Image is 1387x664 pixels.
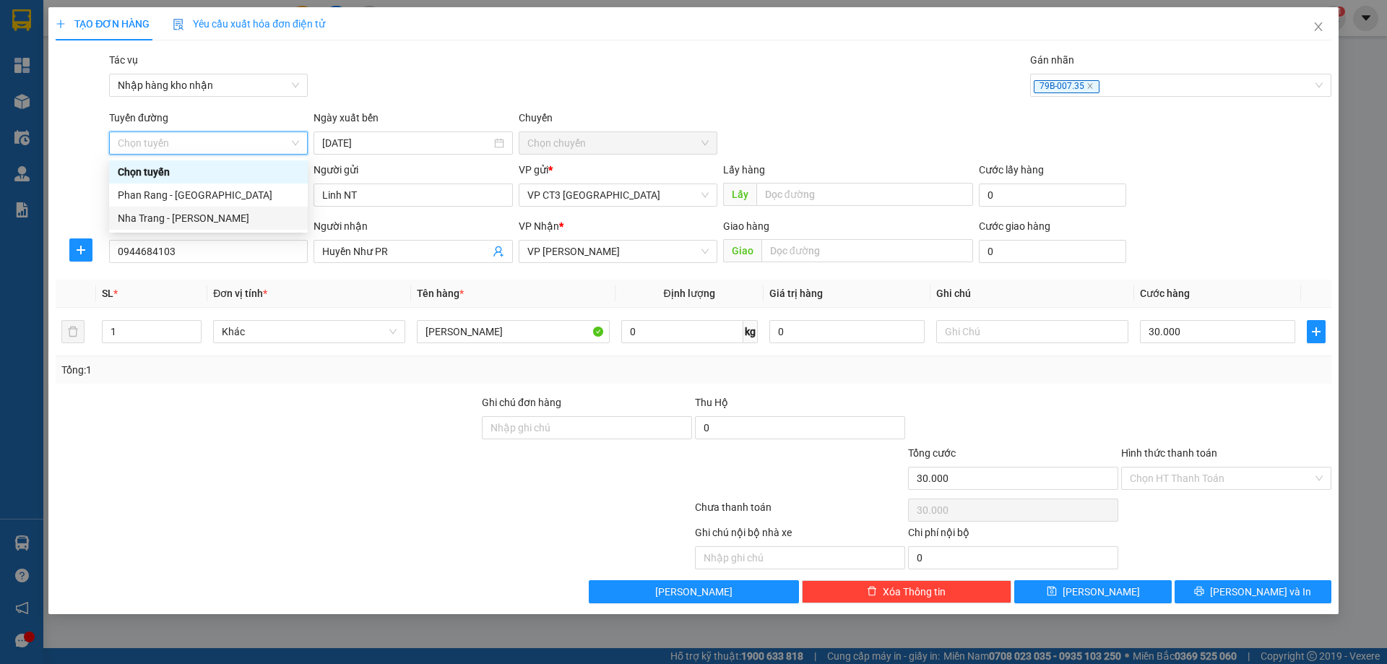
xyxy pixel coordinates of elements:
[723,220,769,232] span: Giao hàng
[56,18,150,30] span: TẠO ĐƠN HÀNG
[1140,288,1190,299] span: Cước hàng
[314,218,512,234] div: Người nhận
[56,19,66,29] span: plus
[527,184,709,206] span: VP CT3 Nha Trang
[519,162,717,178] div: VP gửi
[979,164,1044,176] label: Cước lấy hàng
[1121,447,1217,459] label: Hình thức thanh toán
[527,132,709,154] span: Chọn chuyến
[519,220,559,232] span: VP Nhận
[1307,320,1326,343] button: plus
[695,397,728,408] span: Thu Hộ
[109,207,308,230] div: Nha Trang - Phan Rang
[1298,7,1339,48] button: Close
[417,320,609,343] input: VD: Bàn, Ghế
[723,239,761,262] span: Giao
[482,416,692,439] input: Ghi chú đơn hàng
[118,164,299,180] div: Chọn tuyến
[322,135,491,151] input: 15/08/2025
[1014,580,1171,603] button: save[PERSON_NAME]
[118,210,299,226] div: Nha Trang - [PERSON_NAME]
[761,239,973,262] input: Dọc đường
[743,320,758,343] span: kg
[482,397,561,408] label: Ghi chú đơn hàng
[222,321,397,342] span: Khác
[930,280,1134,308] th: Ghi chú
[69,238,92,262] button: plus
[655,584,733,600] span: [PERSON_NAME]
[61,362,535,378] div: Tổng: 1
[173,19,184,30] img: icon
[213,288,267,299] span: Đơn vị tính
[109,160,308,184] div: Chọn tuyến
[908,525,1118,546] div: Chi phí nội bộ
[908,447,956,459] span: Tổng cước
[314,110,512,131] div: Ngày xuất bến
[979,240,1126,263] input: Cước giao hàng
[61,320,85,343] button: delete
[118,187,299,203] div: Phan Rang - [GEOGRAPHIC_DATA]
[1194,586,1204,598] span: printer
[109,110,308,131] div: Tuyến đường
[1210,584,1311,600] span: [PERSON_NAME] và In
[883,584,946,600] span: Xóa Thông tin
[936,320,1128,343] input: Ghi Chú
[109,54,138,66] label: Tác vụ
[979,184,1126,207] input: Cước lấy hàng
[769,288,823,299] span: Giá trị hàng
[1034,80,1099,93] span: 79B-007.35
[1047,586,1057,598] span: save
[527,241,709,262] span: VP Phan Rang
[109,184,308,207] div: Phan Rang - Nha Trang
[1086,82,1094,90] span: close
[417,288,464,299] span: Tên hàng
[723,164,765,176] span: Lấy hàng
[867,586,877,598] span: delete
[693,499,907,525] div: Chưa thanh toán
[1030,54,1074,66] label: Gán nhãn
[723,183,756,206] span: Lấy
[173,18,325,30] span: Yêu cầu xuất hóa đơn điện tử
[756,183,973,206] input: Dọc đường
[802,580,1012,603] button: deleteXóa Thông tin
[1308,326,1325,337] span: plus
[769,320,925,343] input: 0
[1175,580,1331,603] button: printer[PERSON_NAME] và In
[519,110,717,131] div: Chuyến
[118,74,299,96] span: Nhập hàng kho nhận
[979,220,1050,232] label: Cước giao hàng
[102,288,113,299] span: SL
[314,162,512,178] div: Người gửi
[695,546,905,569] input: Nhập ghi chú
[664,288,715,299] span: Định lượng
[1313,21,1324,33] span: close
[589,580,799,603] button: [PERSON_NAME]
[70,244,92,256] span: plus
[1063,584,1140,600] span: [PERSON_NAME]
[493,246,504,257] span: user-add
[118,132,299,154] span: Chọn tuyến
[695,525,905,546] div: Ghi chú nội bộ nhà xe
